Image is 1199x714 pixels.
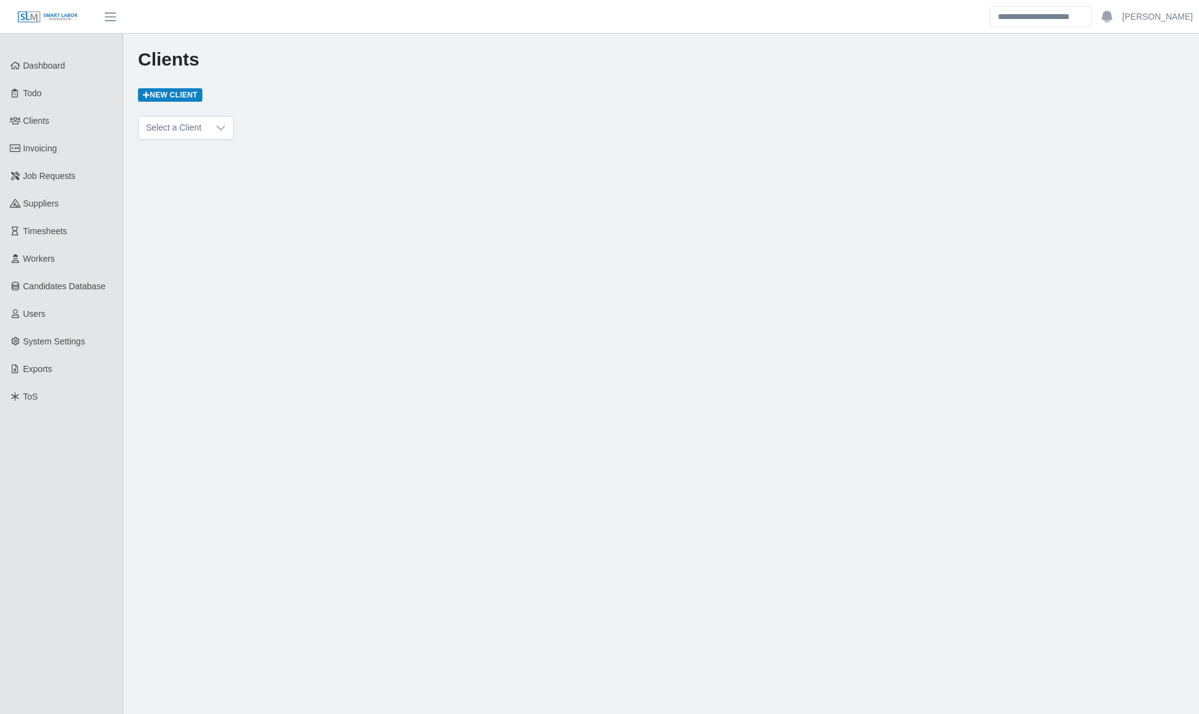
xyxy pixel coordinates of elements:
[23,364,52,374] span: Exports
[17,10,79,24] img: SLM Logo
[990,6,1092,28] input: Search
[23,143,57,153] span: Invoicing
[23,199,59,208] span: Suppliers
[138,88,202,102] a: New Client
[138,48,1184,70] h1: Clients
[23,61,66,70] span: Dashboard
[23,281,106,291] span: Candidates Database
[23,226,67,236] span: Timesheets
[23,116,50,126] span: Clients
[139,116,209,139] span: Select a Client
[23,171,76,181] span: Job Requests
[23,309,46,319] span: Users
[23,336,85,346] span: System Settings
[23,88,42,98] span: Todo
[23,392,38,401] span: ToS
[1122,10,1193,23] a: [PERSON_NAME]
[23,254,55,264] span: Workers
